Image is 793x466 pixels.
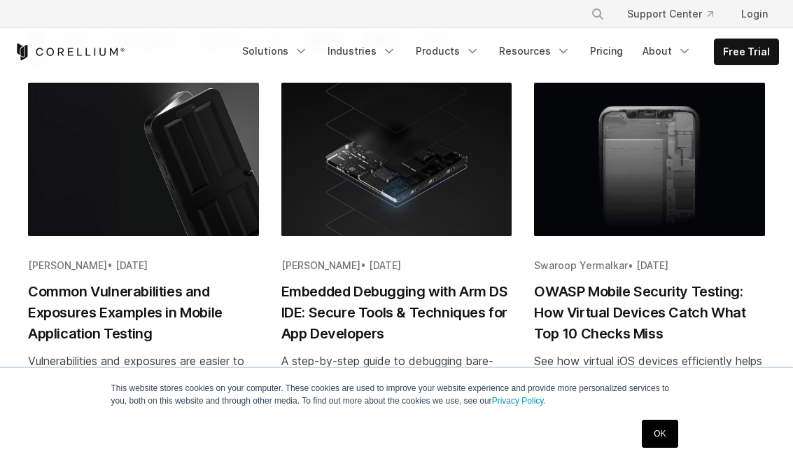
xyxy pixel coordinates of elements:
[319,39,405,64] a: Industries
[534,83,765,465] a: Blog post summary: OWASP Mobile Security Testing: How Virtual Devices Catch What Top 10 Checks Miss
[281,281,512,344] h2: Embedded Debugging with Arm DS IDE: Secure Tools & Techniques for App Developers
[28,259,259,273] div: •
[281,259,512,273] div: •
[534,281,765,344] h2: OWASP Mobile Security Testing: How Virtual Devices Catch What Top 10 Checks Miss
[715,39,778,64] a: Free Trial
[616,1,724,27] a: Support Center
[28,83,259,237] img: Common Vulnerabilities and Exposures Examples in Mobile Application Testing
[534,352,765,403] div: See how virtual iOS devices efficiently helps uncover threats that OWASP Top 10 mobile security t...
[642,420,678,448] a: OK
[111,382,682,407] p: This website stores cookies on your computer. These cookies are used to improve your website expe...
[28,259,107,271] span: [PERSON_NAME]
[634,39,700,64] a: About
[407,39,488,64] a: Products
[281,83,512,237] img: Embedded Debugging with Arm DS IDE: Secure Tools & Techniques for App Developers
[585,1,610,27] button: Search
[574,1,779,27] div: Navigation Menu
[492,396,546,406] a: Privacy Policy.
[281,352,512,420] div: A step-by-step guide to debugging bare-metal embedded software on Corellium Atlas with Arm DS IDE...
[534,83,765,237] img: OWASP Mobile Security Testing: How Virtual Devices Catch What Top 10 Checks Miss
[582,39,631,64] a: Pricing
[491,39,579,64] a: Resources
[369,259,401,271] span: [DATE]
[28,281,259,344] h2: Common Vulnerabilities and Exposures Examples in Mobile Application Testing
[534,259,628,271] span: Swaroop Yermalkar
[234,39,779,65] div: Navigation Menu
[534,259,765,273] div: •
[28,352,259,403] div: Vulnerabilities and exposures are easier to share but testing mobile apps for them has never been...
[636,259,668,271] span: [DATE]
[115,259,148,271] span: [DATE]
[281,259,360,271] span: [PERSON_NAME]
[281,83,512,465] a: Blog post summary: Embedded Debugging with Arm DS IDE: Secure Tools & Techniques for App Developers
[234,39,316,64] a: Solutions
[28,83,259,465] a: Blog post summary: Common Vulnerabilities and Exposures Examples in Mobile Application Testing
[730,1,779,27] a: Login
[14,43,125,60] a: Corellium Home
